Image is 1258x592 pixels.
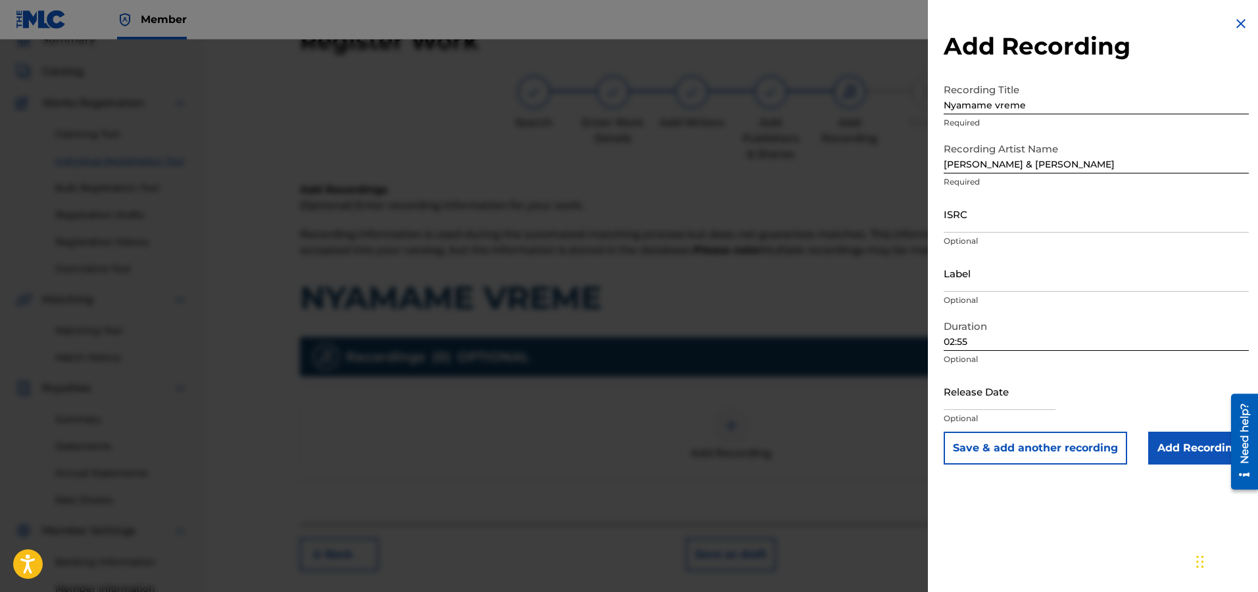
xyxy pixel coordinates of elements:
[1148,432,1249,465] input: Add Recording
[1196,542,1204,581] div: Плъзни
[944,413,1249,424] p: Optional
[16,10,66,29] img: MLC Logo
[1192,529,1258,592] iframe: Chat Widget
[117,12,133,28] img: Top Rightsholder
[944,176,1249,188] p: Required
[944,117,1249,129] p: Required
[944,294,1249,306] p: Optional
[944,353,1249,365] p: Optional
[944,32,1249,61] h2: Add Recording
[944,432,1127,465] button: Save & add another recording
[1192,529,1258,592] div: Джаджи за чат
[944,235,1249,247] p: Optional
[1221,388,1258,494] iframe: Resource Center
[141,12,187,27] span: Member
